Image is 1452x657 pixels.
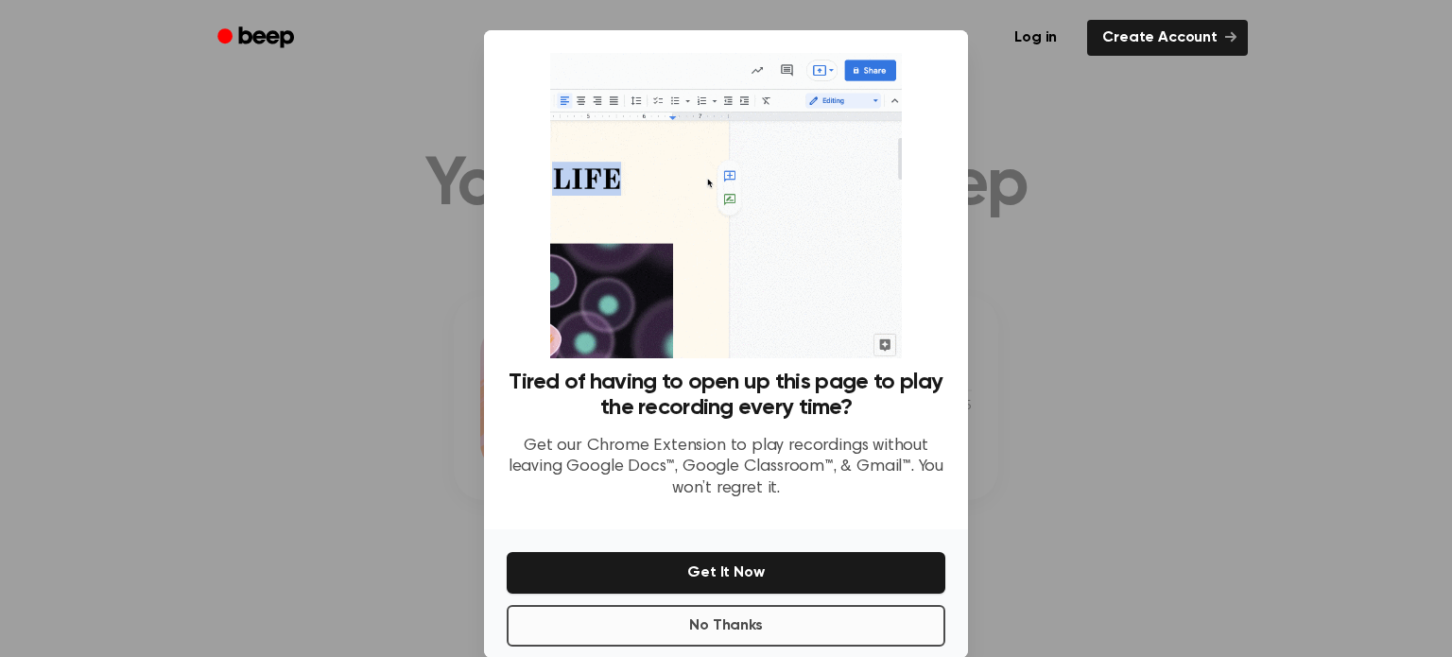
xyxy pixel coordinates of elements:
button: Get It Now [507,552,945,594]
img: Beep extension in action [550,53,901,358]
a: Beep [204,20,311,57]
a: Log in [995,16,1076,60]
p: Get our Chrome Extension to play recordings without leaving Google Docs™, Google Classroom™, & Gm... [507,436,945,500]
a: Create Account [1087,20,1248,56]
h3: Tired of having to open up this page to play the recording every time? [507,370,945,421]
button: No Thanks [507,605,945,647]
